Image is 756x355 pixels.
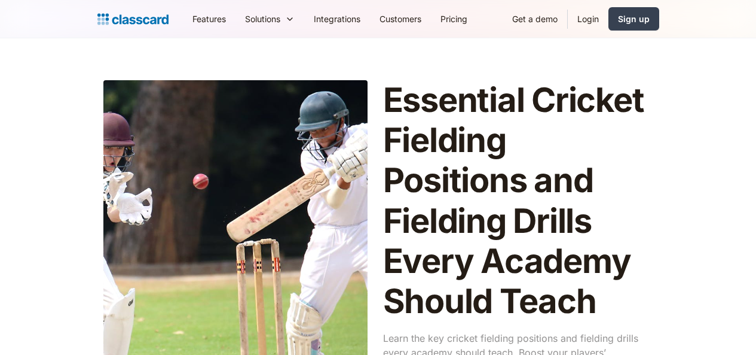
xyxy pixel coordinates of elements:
[235,5,304,32] div: Solutions
[183,5,235,32] a: Features
[245,13,280,25] div: Solutions
[618,13,650,25] div: Sign up
[568,5,608,32] a: Login
[431,5,477,32] a: Pricing
[304,5,370,32] a: Integrations
[608,7,659,31] a: Sign up
[97,11,169,28] a: home
[370,5,431,32] a: Customers
[383,80,647,321] h1: Essential Cricket Fielding Positions and Fielding Drills Every Academy Should Teach
[503,5,567,32] a: Get a demo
